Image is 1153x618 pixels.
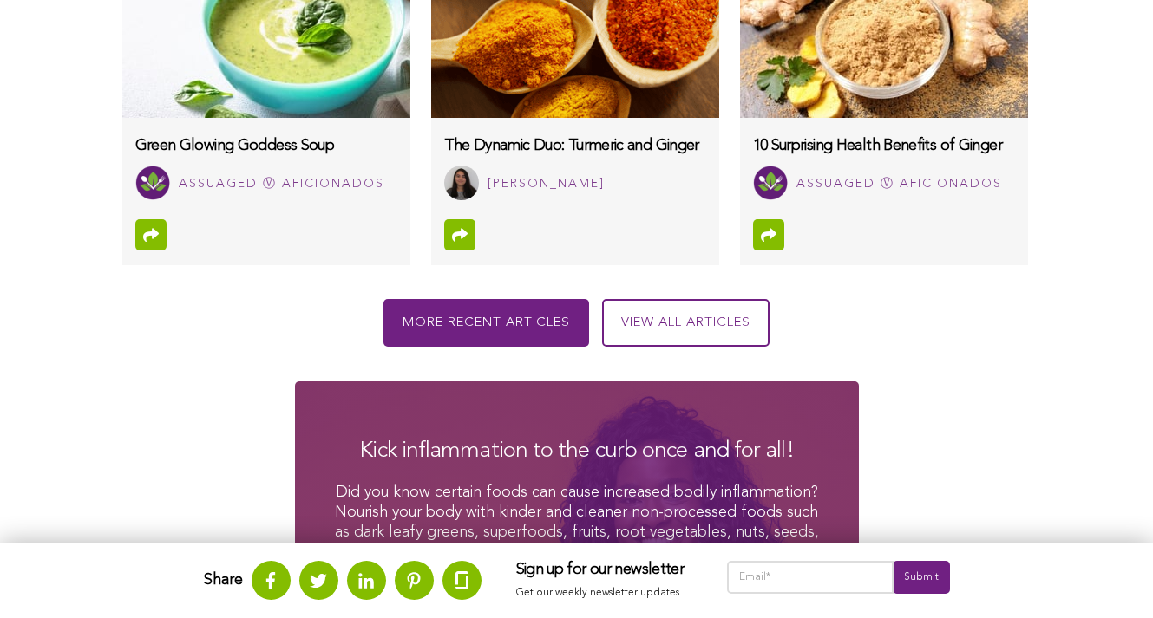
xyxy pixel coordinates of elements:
[516,583,692,602] p: Get our weekly newsletter updates.
[179,173,384,195] div: Assuaged Ⓥ Aficionados
[383,299,589,347] div: More recent articles
[740,118,1028,213] a: 10 Surprising Health Benefits of Ginger Assuaged Ⓥ Aficionados Assuaged Ⓥ Aficionados
[330,435,824,466] h2: Kick inflammation to the curb once and for all!
[204,572,243,588] strong: Share
[488,173,605,195] div: [PERSON_NAME]
[753,166,788,200] img: Assuaged Ⓥ Aficionados
[894,561,949,594] input: Submit
[1066,535,1153,618] iframe: Chat Widget
[455,571,468,589] img: glassdoor.svg
[516,561,692,580] h3: Sign up for our newsletter
[330,483,824,564] p: Did you know certain foods can cause increased bodily inflammation? Nourish your body with kinder...
[602,299,770,347] a: View all articles
[753,135,1015,157] h3: 10 Surprising Health Benefits of Ginger
[444,166,479,200] img: Syed Bukhari
[135,166,170,200] img: Assuaged Ⓥ Aficionados
[727,561,894,594] input: Email*
[796,173,1002,195] div: Assuaged Ⓥ Aficionados
[431,118,719,213] a: The Dynamic Duo: Turmeric and Ginger Syed Bukhari [PERSON_NAME]
[135,135,397,157] h3: Green Glowing Goddess Soup
[444,135,706,157] h3: The Dynamic Duo: Turmeric and Ginger
[122,118,410,213] a: Green Glowing Goddess Soup Assuaged Ⓥ Aficionados Assuaged Ⓥ Aficionados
